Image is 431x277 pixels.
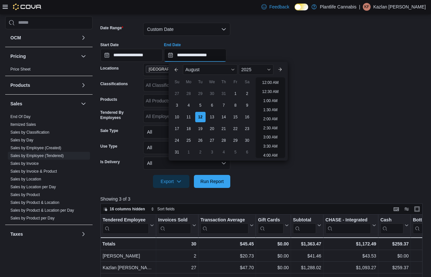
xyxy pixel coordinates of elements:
[172,88,182,99] div: day-27
[100,159,120,165] label: Is Delivery
[10,100,22,107] h3: Sales
[10,200,59,205] a: Sales by Product & Location
[260,106,280,114] li: 1:30 AM
[200,217,248,233] div: Transaction Average
[10,130,49,135] span: Sales by Classification
[158,217,191,223] div: Invoices Sold
[100,97,117,102] label: Products
[100,66,119,71] label: Locations
[184,135,194,146] div: day-25
[100,110,141,120] label: Tendered By Employees
[320,3,357,11] p: Plantlife Cannabis
[172,100,182,111] div: day-3
[195,124,206,134] div: day-19
[143,23,230,36] button: Custom Date
[158,217,196,233] button: Invoices Sold
[207,147,217,157] div: day-3
[171,64,182,75] button: Previous Month
[230,112,241,122] div: day-15
[5,65,93,76] div: Pricing
[10,153,64,158] span: Sales by Employee (Tendered)
[10,114,31,119] span: End Of Day
[100,128,118,133] label: Sale Type
[184,88,194,99] div: day-28
[219,112,229,122] div: day-14
[10,53,26,59] h3: Pricing
[157,206,174,212] span: Sort fields
[10,100,78,107] button: Sales
[373,3,426,11] p: Kazlan [PERSON_NAME]
[293,217,316,233] div: Subtotal
[172,147,182,157] div: day-31
[258,264,289,271] div: $0.00
[219,100,229,111] div: day-7
[143,125,230,138] button: All
[10,169,57,174] a: Sales by Invoice & Product
[364,3,369,11] span: KF
[10,231,23,237] h3: Taxes
[100,144,117,149] label: Use Type
[158,264,196,271] div: 27
[158,252,196,260] div: 2
[200,252,254,260] div: $20.73
[258,217,284,233] div: Gift Card Sales
[230,100,241,111] div: day-8
[10,208,74,213] a: Sales by Product & Location per Day
[164,42,181,47] label: End Date
[380,252,409,260] div: $0.00
[100,49,163,62] input: Press the down key to open a popover containing a calendar.
[184,147,194,157] div: day-1
[260,152,280,159] li: 4:00 AM
[10,161,39,166] a: Sales by Invoice
[200,217,254,233] button: Transaction Average
[80,52,87,60] button: Pricing
[153,175,189,188] button: Export
[359,3,361,11] p: |
[102,240,154,248] div: Totals
[207,135,217,146] div: day-27
[158,240,196,248] div: 30
[258,217,284,223] div: Gift Cards
[325,217,376,233] button: CHASE - Integrated
[219,124,229,134] div: day-21
[10,185,56,189] a: Sales by Location per Day
[183,64,237,75] div: Button. Open the month selector. August is currently selected.
[242,124,252,134] div: day-23
[10,82,30,88] h3: Products
[184,77,194,87] div: Mo
[148,205,177,213] button: Sort fields
[325,240,376,248] div: $1,172.49
[158,217,191,233] div: Invoices Sold
[260,115,280,123] li: 2:00 AM
[413,205,421,213] button: Enter fullscreen
[230,77,241,87] div: Fr
[195,100,206,111] div: day-5
[10,122,36,127] a: Itemized Sales
[200,217,248,223] div: Transaction Average
[195,135,206,146] div: day-26
[256,77,285,158] ul: Time
[207,112,217,122] div: day-13
[10,231,78,237] button: Taxes
[184,100,194,111] div: day-4
[149,66,199,73] span: [GEOGRAPHIC_DATA][PERSON_NAME]
[10,130,49,135] a: Sales by Classification
[10,177,41,181] a: Sales by Location
[260,79,281,86] li: 12:00 AM
[172,112,182,122] div: day-10
[403,205,411,213] button: Display options
[295,4,308,10] input: Dark Mode
[5,113,93,225] div: Sales
[10,67,31,72] a: Price Sheet
[258,252,289,260] div: $0.00
[143,157,230,170] button: All
[293,264,321,271] div: $1,288.02
[10,53,78,59] button: Pricing
[143,141,230,154] button: All
[101,205,148,213] button: 16 columns hidden
[172,77,182,87] div: Su
[195,77,206,87] div: Tu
